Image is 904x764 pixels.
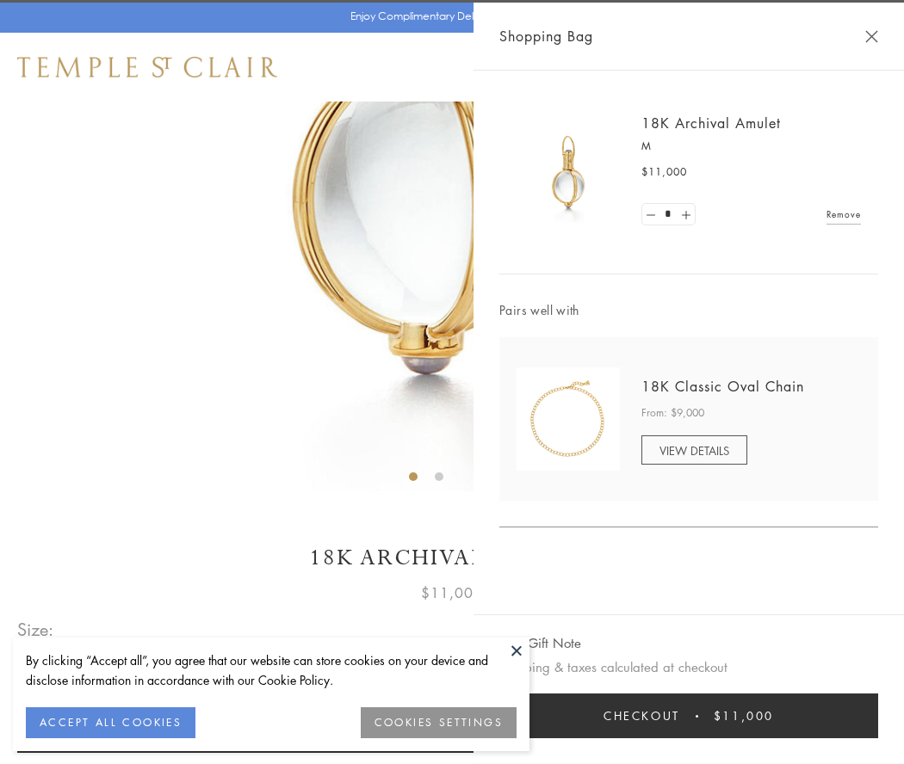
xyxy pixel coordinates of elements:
[17,543,887,573] h1: 18K Archival Amulet
[827,205,861,224] a: Remove
[17,57,277,77] img: Temple St. Clair
[421,582,483,604] span: $11,000
[517,367,620,471] img: N88865-OV18
[641,138,861,155] p: M
[26,707,195,738] button: ACCEPT ALL COOKIES
[517,120,620,224] img: 18K Archival Amulet
[641,435,747,465] a: VIEW DETAILS
[499,693,878,738] button: Checkout $11,000
[641,163,687,181] span: $11,000
[659,442,729,459] span: VIEW DETAILS
[17,615,55,644] span: Size:
[604,706,680,725] span: Checkout
[361,707,517,738] button: COOKIES SETTINGS
[499,25,593,47] span: Shopping Bag
[26,650,517,690] div: By clicking “Accept all”, you agree that our website can store cookies on your device and disclos...
[641,114,781,132] a: 18K Archival Amulet
[350,8,546,25] p: Enjoy Complimentary Delivery & Returns
[642,204,659,225] a: Set quantity to 0
[499,656,878,678] p: Shipping & taxes calculated at checkout
[641,377,804,396] a: 18K Classic Oval Chain
[641,404,704,422] span: From: $9,000
[677,204,694,225] a: Set quantity to 2
[499,300,878,320] span: Pairs well with
[865,30,878,43] button: Close Shopping Bag
[499,632,581,654] button: Add Gift Note
[714,706,774,725] span: $11,000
